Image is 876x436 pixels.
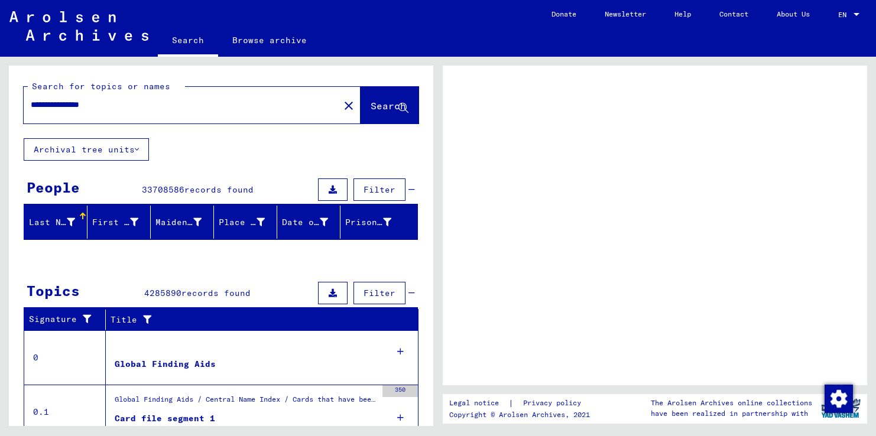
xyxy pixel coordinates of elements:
[342,99,356,113] mat-icon: close
[651,408,812,419] p: have been realized in partnership with
[218,26,321,54] a: Browse archive
[155,213,216,232] div: Maiden Name
[838,11,851,19] span: EN
[449,409,595,420] p: Copyright © Arolsen Archives, 2021
[142,184,184,195] span: 33708586
[111,314,395,326] div: Title
[144,288,181,298] span: 4285890
[158,26,218,57] a: Search
[337,93,361,117] button: Clear
[29,310,108,329] div: Signature
[353,282,405,304] button: Filter
[27,280,80,301] div: Topics
[29,216,75,229] div: Last Name
[514,397,595,409] a: Privacy policy
[825,385,853,413] img: Change consent
[184,184,254,195] span: records found
[151,206,214,239] mat-header-cell: Maiden Name
[27,177,80,198] div: People
[181,288,251,298] span: records found
[449,397,508,409] a: Legal notice
[361,87,418,123] button: Search
[24,330,106,385] td: 0
[92,216,138,229] div: First Name
[214,206,277,239] mat-header-cell: Place of Birth
[819,393,863,423] img: yv_logo.png
[364,288,395,298] span: Filter
[24,138,149,161] button: Archival tree units
[345,216,391,229] div: Prisoner #
[115,394,377,411] div: Global Finding Aids / Central Name Index / Cards that have been scanned during first sequential m...
[340,206,417,239] mat-header-cell: Prisoner #
[219,216,265,229] div: Place of Birth
[92,213,153,232] div: First Name
[32,81,170,92] mat-label: Search for topics or names
[282,216,328,229] div: Date of Birth
[382,385,418,397] div: 350
[87,206,151,239] mat-header-cell: First Name
[115,358,216,370] div: Global Finding Aids
[155,216,202,229] div: Maiden Name
[29,213,90,232] div: Last Name
[345,213,406,232] div: Prisoner #
[651,398,812,408] p: The Arolsen Archives online collections
[364,184,395,195] span: Filter
[353,178,405,201] button: Filter
[115,412,215,425] div: Card file segment 1
[9,11,148,41] img: Arolsen_neg.svg
[111,310,407,329] div: Title
[24,206,87,239] mat-header-cell: Last Name
[824,384,852,412] div: Change consent
[29,313,96,326] div: Signature
[219,213,280,232] div: Place of Birth
[282,213,343,232] div: Date of Birth
[371,100,406,112] span: Search
[449,397,595,409] div: |
[277,206,340,239] mat-header-cell: Date of Birth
